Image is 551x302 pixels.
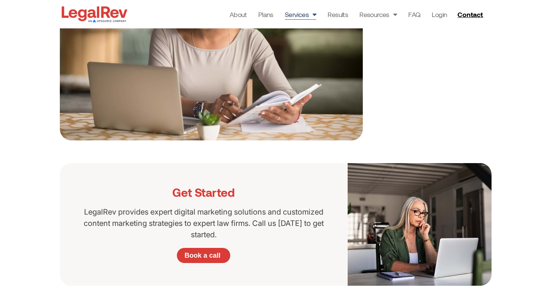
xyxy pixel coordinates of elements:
[229,9,247,20] a: About
[83,206,325,240] p: LegalRev provides expert digital marketing solutions and customized content marketing strategies ...
[285,9,317,20] a: Services
[83,186,325,199] h3: Get Started
[328,9,348,20] a: Results
[258,9,273,20] a: Plans
[457,11,483,18] span: Contact
[454,8,488,20] a: Contact
[432,9,447,20] a: Login
[229,9,447,20] nav: Menu
[408,9,420,20] a: FAQ
[359,9,397,20] a: Resources
[184,252,220,259] span: Book a call
[177,248,230,263] a: Book a call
